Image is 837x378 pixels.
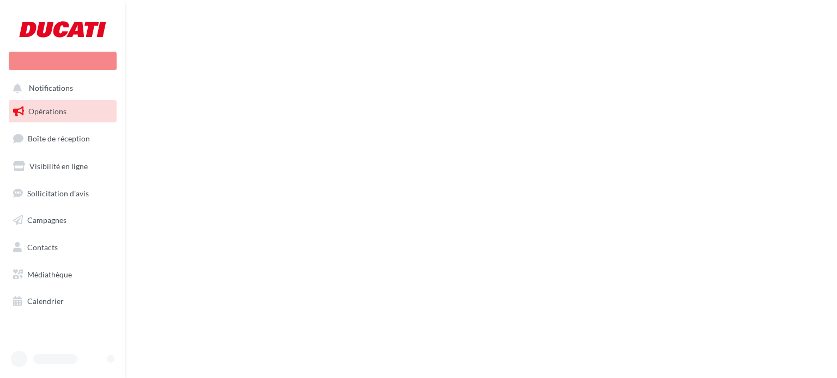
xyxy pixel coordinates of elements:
span: Visibilité en ligne [29,162,88,171]
a: Campagnes [7,209,119,232]
span: Boîte de réception [28,134,90,143]
span: Campagnes [27,215,66,225]
a: Contacts [7,236,119,259]
span: Sollicitation d'avis [27,188,89,197]
a: Boîte de réception [7,127,119,150]
a: Visibilité en ligne [7,155,119,178]
a: Calendrier [7,290,119,313]
span: Médiathèque [27,270,72,279]
span: Opérations [28,107,66,116]
div: Nouvelle campagne [9,52,117,70]
a: Sollicitation d'avis [7,182,119,205]
span: Contacts [27,243,58,252]
span: Notifications [29,84,73,93]
a: Opérations [7,100,119,123]
span: Calendrier [27,296,64,306]
a: Médiathèque [7,263,119,286]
